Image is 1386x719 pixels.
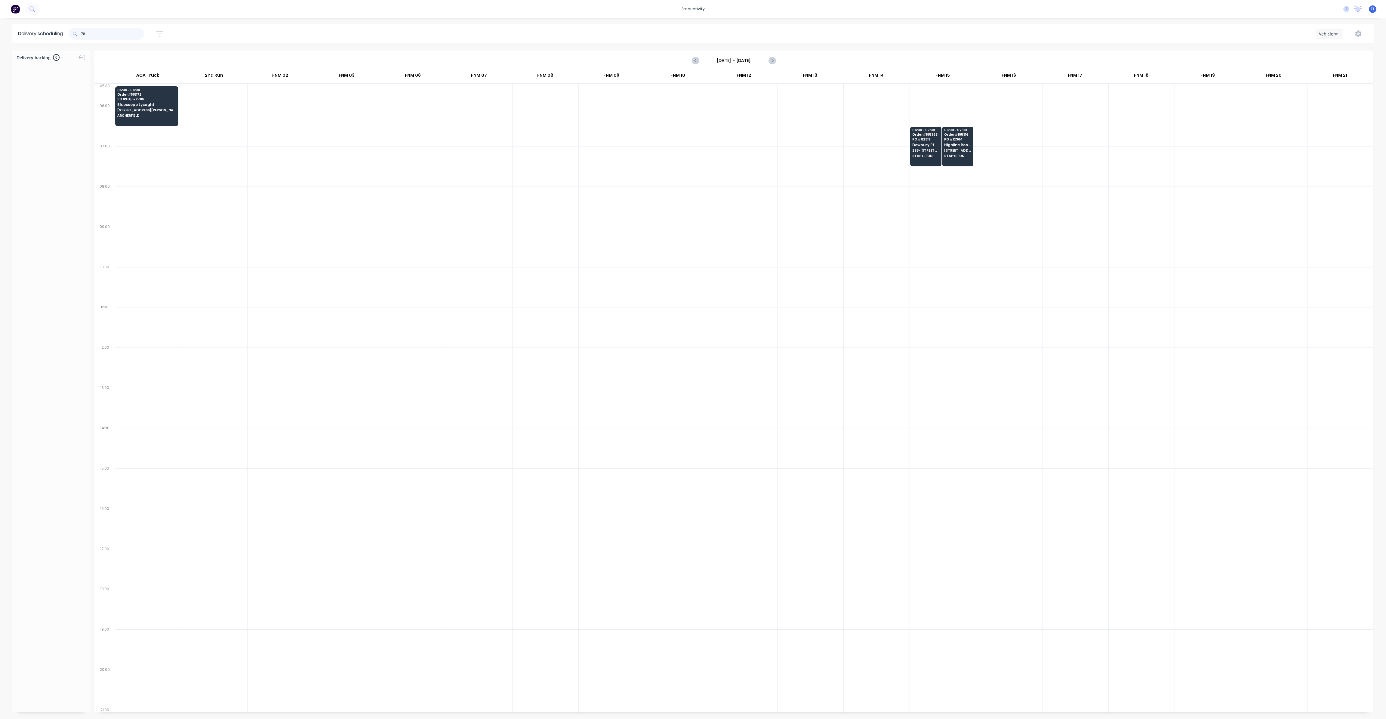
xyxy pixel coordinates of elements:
[777,70,843,83] div: FNM 13
[944,149,971,152] span: [STREET_ADDRESS][PERSON_NAME]
[94,424,115,465] div: 14:00
[1307,70,1373,83] div: FNM 21
[1042,70,1108,83] div: FNM 17
[944,128,971,132] span: 06:30 - 07:30
[94,384,115,424] div: 13:00
[94,82,115,102] div: 05:30
[1175,70,1240,83] div: FNM 19
[94,264,115,304] div: 10:00
[94,223,115,264] div: 09:00
[117,88,176,92] span: 05:30 - 06:30
[94,505,115,545] div: 16:00
[912,133,939,136] span: Order # 195368
[1316,29,1343,39] button: Vehicle
[94,585,115,626] div: 18:00
[1319,31,1336,37] div: Vehicle
[1371,6,1375,12] span: F1
[115,70,181,83] div: ACA Truck
[94,666,115,706] div: 20:00
[944,154,971,158] span: STAPYLTON
[976,70,1042,83] div: FNM 16
[117,108,176,112] span: [STREET_ADDRESS][PERSON_NAME] (STORE)
[679,5,708,14] div: productivity
[247,70,313,83] div: FNM 02
[11,5,20,14] img: Factory
[117,93,176,96] span: Order # 195172
[446,70,512,83] div: FNM 07
[53,54,60,61] span: 0
[94,626,115,666] div: 19:00
[912,149,939,152] span: 298-[STREET_ADDRESS][PERSON_NAME] (VISY)
[117,103,176,106] span: Bluescope Lysaght
[94,344,115,384] div: 12:00
[944,143,971,147] span: Highline Roofing Pty Ltd
[181,70,247,83] div: 2nd Run
[94,143,115,183] div: 07:00
[380,70,446,83] div: FNM 06
[944,133,971,136] span: Order # 195316
[912,128,939,132] span: 06:30 - 07:30
[94,102,115,143] div: 06:00
[910,70,975,83] div: FNM 15
[944,137,971,141] span: PO # 12364
[17,54,51,61] span: Delivery backlog
[1241,70,1307,83] div: FNM 20
[313,70,379,83] div: FNM 03
[81,28,144,40] input: Search for orders
[94,465,115,505] div: 15:00
[711,70,777,83] div: FNM 12
[912,137,939,141] span: PO # 82319
[117,97,176,101] span: PO # DQ572786
[94,706,115,714] div: 21:00
[912,143,939,147] span: Dowbury Pty Ltd
[512,70,578,83] div: FNM 08
[94,304,115,344] div: 11:00
[912,154,939,158] span: STAPYLTON
[645,70,710,83] div: FNM 10
[117,114,176,117] span: ARCHERFIELD
[843,70,909,83] div: FNM 14
[94,545,115,586] div: 17:00
[12,24,69,43] div: Delivery scheduling
[1108,70,1174,83] div: FNM 18
[94,183,115,223] div: 08:00
[578,70,644,83] div: FNM 09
